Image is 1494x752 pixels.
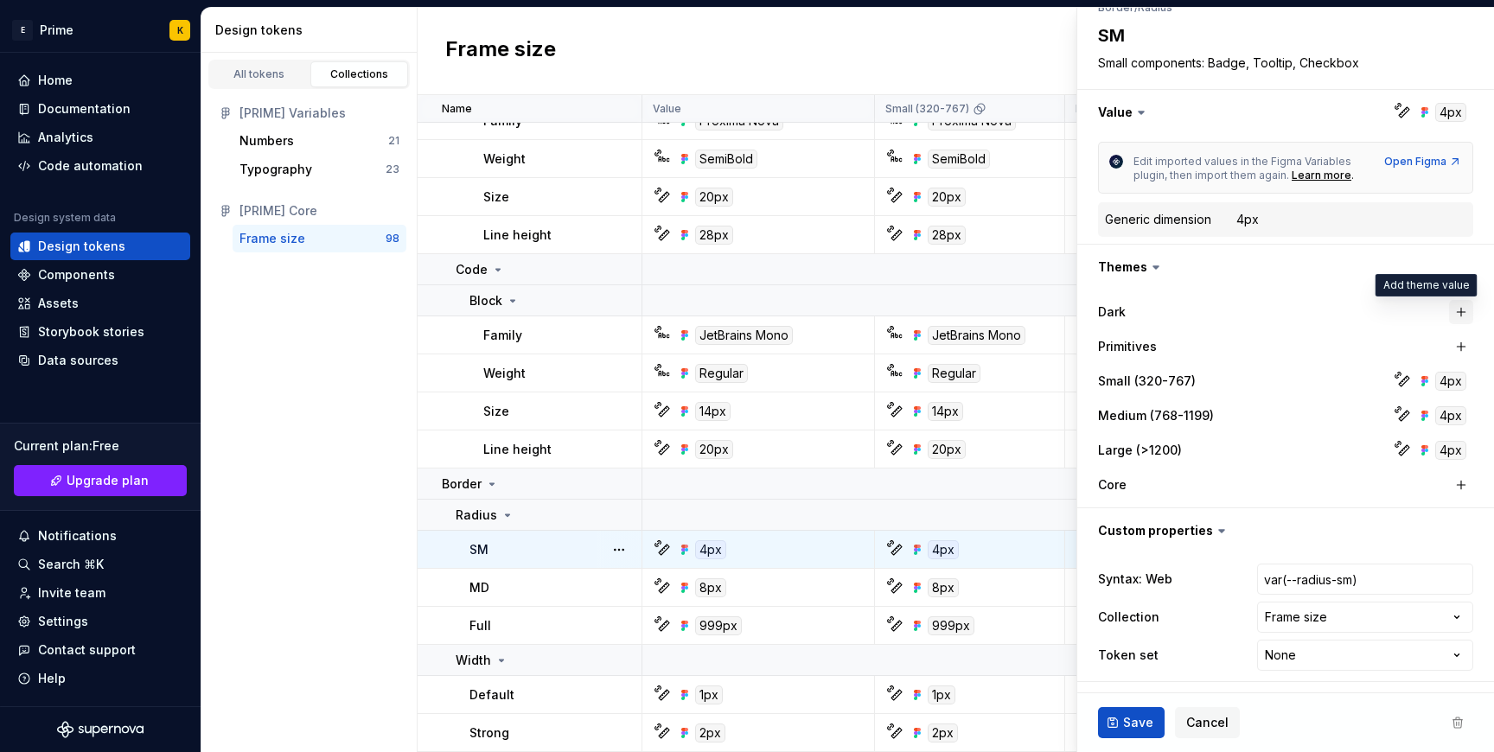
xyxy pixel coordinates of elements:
div: Regular [695,364,748,383]
div: 4px [1435,372,1466,391]
div: 999px [928,616,974,635]
div: 4px [1435,406,1466,425]
div: Invite team [38,584,105,602]
p: Block [469,292,502,309]
div: Analytics [38,129,93,146]
p: Border [442,475,482,493]
div: Documentation [38,100,131,118]
a: Settings [10,608,190,635]
div: Code automation [38,157,143,175]
button: Contact support [10,636,190,664]
p: Width [456,652,491,669]
div: Design system data [14,211,116,225]
p: Family [483,327,522,344]
a: Components [10,261,190,289]
a: Data sources [10,347,190,374]
div: 14px [695,402,731,421]
label: Dark [1098,303,1126,321]
a: Invite team [10,579,190,607]
span: Save [1123,714,1153,731]
p: Line height [483,441,552,458]
div: Settings [38,613,88,630]
div: 28px [928,226,966,245]
div: Typography [239,161,312,178]
div: 1px [695,685,723,704]
div: 999px [695,616,742,635]
label: Medium (768-1199) [1098,407,1214,424]
input: Empty [1257,564,1473,595]
p: MD [469,579,489,596]
div: Data sources [38,352,118,369]
div: Add theme value [1376,274,1478,296]
p: Small (320-767) [885,102,969,116]
div: 20px [695,440,733,459]
p: SM [469,541,488,558]
button: Save [1098,707,1165,738]
p: Code [456,261,488,278]
li: / [1134,1,1138,14]
div: Numbers [239,132,294,150]
div: 14px [928,402,963,421]
li: Border [1098,1,1134,14]
div: All tokens [216,67,303,81]
button: Numbers21 [233,127,406,155]
button: Frame size98 [233,225,406,252]
label: Core [1098,476,1127,494]
div: 23 [386,163,399,176]
h2: Frame size [445,35,556,67]
button: Cancel [1175,707,1240,738]
div: SemiBold [695,150,757,169]
p: Weight [483,365,526,382]
div: Collections [316,67,403,81]
p: Weight [483,150,526,168]
div: JetBrains Mono [695,326,793,345]
div: Prime [40,22,73,39]
div: 4px [1236,211,1259,228]
label: Collection [1098,609,1159,626]
li: Radius [1138,1,1172,14]
textarea: Small components: Badge, Tooltip, Checkbox [1095,51,1470,75]
div: 20px [928,188,966,207]
a: Learn more [1292,169,1351,182]
div: 98 [386,232,399,245]
button: Search ⌘K [10,551,190,578]
a: Documentation [10,95,190,123]
div: 4px [695,540,726,559]
a: Assets [10,290,190,317]
button: Help [10,665,190,692]
div: 28px [695,226,733,245]
div: Help [38,670,66,687]
label: Large (>1200) [1098,442,1182,459]
p: Size [483,188,509,206]
div: Assets [38,295,79,312]
div: JetBrains Mono [928,326,1025,345]
div: SemiBold [928,150,990,169]
p: Value [653,102,681,116]
div: Home [38,72,73,89]
a: Design tokens [10,233,190,260]
div: 20px [928,440,966,459]
div: Notifications [38,527,117,545]
div: 8px [928,578,959,597]
a: Open Figma [1384,155,1462,169]
div: Storybook stories [38,323,144,341]
div: 1px [928,685,955,704]
p: Name [442,102,472,116]
textarea: SM [1095,20,1470,51]
a: Storybook stories [10,318,190,346]
svg: Supernova Logo [57,721,144,738]
div: Contact support [38,641,136,659]
div: 8px [695,578,726,597]
div: Design tokens [38,238,125,255]
div: Frame size [239,230,305,247]
label: Primitives [1098,338,1157,355]
span: . [1351,169,1354,182]
a: Home [10,67,190,94]
p: Full [469,617,491,634]
label: Token set [1098,647,1159,664]
span: Edit imported values in the Figma Variables plugin, then import them again. [1133,155,1354,182]
div: 20px [695,188,733,207]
